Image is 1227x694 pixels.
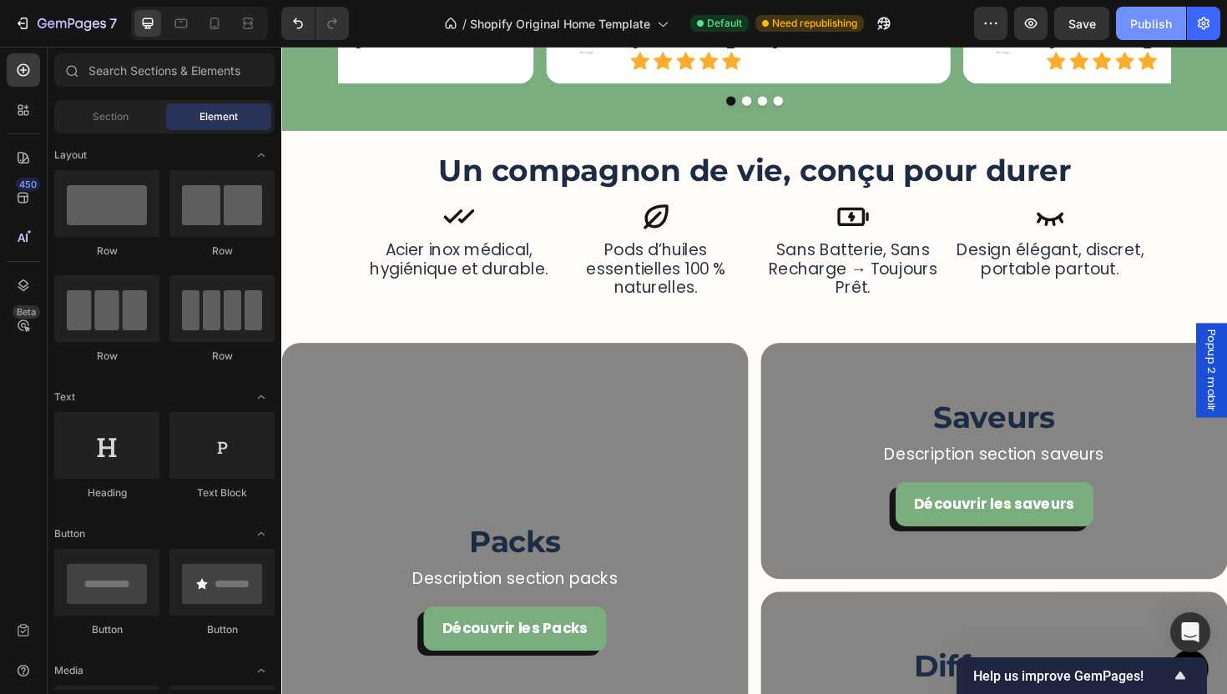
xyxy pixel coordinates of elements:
span: Toggle open [248,384,275,410]
button: 7 [7,7,124,40]
div: Row [169,349,275,364]
button: Dot [471,53,481,63]
p: 7 [109,13,117,33]
div: Beta [13,305,40,319]
span: Toggle open [248,657,275,684]
button: Publish [1116,7,1186,40]
span: Toggle open [248,142,275,168]
h2: Acier inox médical, hygiénique et durable. [83,204,292,247]
div: Text Block [169,485,275,500]
span: Media [54,663,83,678]
button: Show survey - Help us improve GemPages! [973,666,1190,686]
span: Need republishing [772,16,857,31]
button: Dot [504,53,514,63]
input: Search Sections & Elements [54,53,275,87]
h2: Pods d’huiles essentielles 100 % naturelles. [292,204,501,267]
div: Background Image [507,314,1002,564]
h2: Diffuseurs [521,634,988,678]
div: Row [169,244,275,259]
h2: sans batterie, sans recharge → toujours prêt. [501,204,709,267]
h2: Design élégant, discret, portable partout. [709,204,918,247]
button: <p>Découvrir les Packs</p> [150,593,344,640]
span: Save [1068,17,1096,31]
span: Element [199,109,238,124]
span: Popup 2 mobilr [977,299,993,386]
span: Section [93,109,129,124]
div: Row [54,349,159,364]
span: Button [54,526,85,541]
p: Description section packs [12,548,482,578]
span: Text [54,390,75,405]
div: Publish [1130,15,1172,33]
button: Save [1054,7,1109,40]
span: Layout [54,148,87,163]
p: Découvrir les saveurs [670,471,840,498]
div: Heading [54,485,159,500]
span: Help us improve GemPages! [973,668,1170,684]
div: 450 [16,178,40,191]
p: Description section saveurs [523,416,987,446]
p: Découvrir les Packs [170,603,324,630]
button: Dot [521,53,531,63]
div: Open Intercom Messenger [1170,612,1210,652]
button: <p>Découvrir les saveurs</p> [650,461,860,508]
div: Undo/Redo [281,7,349,40]
span: Toggle open [248,520,275,547]
div: Button [54,622,159,637]
h2: Packs [10,502,484,546]
span: / [462,15,467,33]
div: Button [169,622,275,637]
span: Shopify Original Home Template [470,15,650,33]
div: Row [54,244,159,259]
span: Default [707,16,742,31]
h2: Saveurs [521,370,988,415]
button: Dot [487,53,497,63]
iframe: Design area [281,47,1227,694]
